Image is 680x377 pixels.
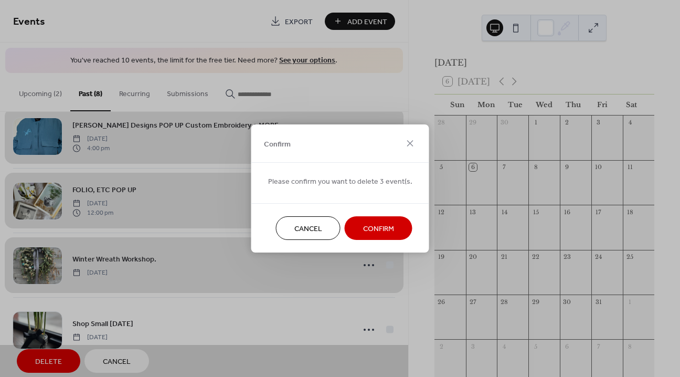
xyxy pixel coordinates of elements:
button: Cancel [276,216,341,240]
span: Confirm [363,224,394,235]
span: Cancel [294,224,322,235]
span: Please confirm you want to delete 3 event(s. [268,176,412,187]
span: Confirm [264,139,291,150]
button: Confirm [345,216,412,240]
